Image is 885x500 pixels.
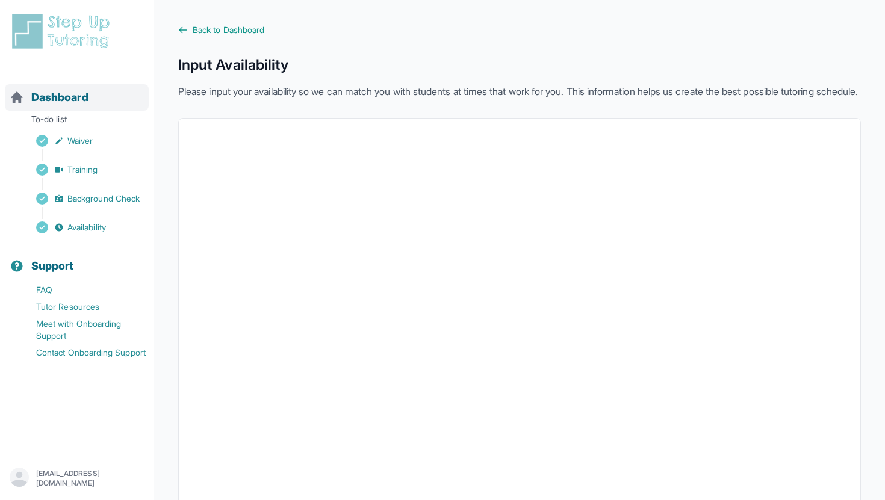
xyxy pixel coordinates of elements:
button: Dashboard [5,70,149,111]
p: To-do list [5,113,149,130]
span: Waiver [67,135,93,147]
a: Availability [10,219,154,236]
span: Training [67,164,98,176]
span: Support [31,258,74,274]
span: Background Check [67,193,140,205]
a: Contact Onboarding Support [10,344,154,361]
a: Meet with Onboarding Support [10,315,154,344]
a: Tutor Resources [10,298,154,315]
a: Background Check [10,190,154,207]
span: Dashboard [31,89,88,106]
p: [EMAIL_ADDRESS][DOMAIN_NAME] [36,469,144,488]
p: Please input your availability so we can match you with students at times that work for you. This... [178,84,861,99]
h1: Input Availability [178,55,861,75]
a: FAQ [10,282,154,298]
a: Dashboard [10,89,88,106]
a: Waiver [10,132,154,149]
button: [EMAIL_ADDRESS][DOMAIN_NAME] [10,468,144,489]
a: Back to Dashboard [178,24,861,36]
img: logo [10,12,117,51]
span: Back to Dashboard [193,24,264,36]
span: Availability [67,221,106,233]
button: Support [5,238,149,279]
a: Training [10,161,154,178]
